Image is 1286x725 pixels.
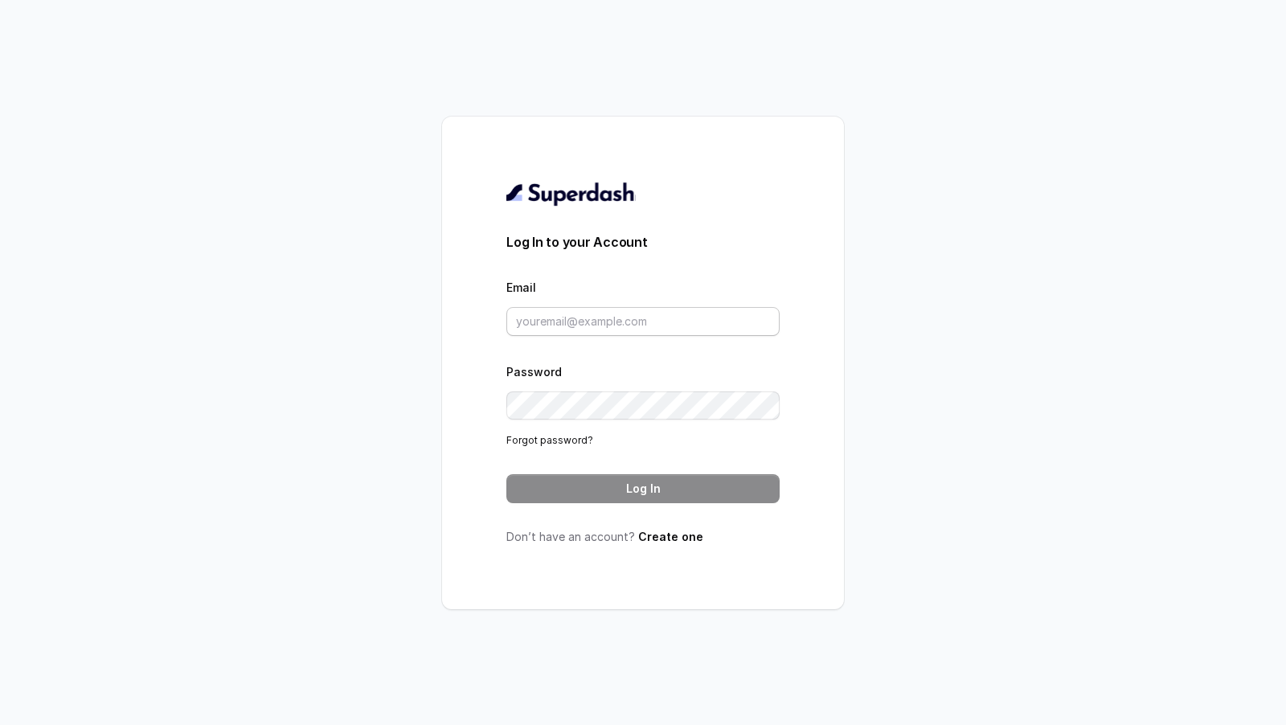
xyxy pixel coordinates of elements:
[506,307,780,336] input: youremail@example.com
[506,434,593,446] a: Forgot password?
[506,181,636,207] img: light.svg
[506,474,780,503] button: Log In
[506,281,536,294] label: Email
[506,529,780,545] p: Don’t have an account?
[506,365,562,379] label: Password
[638,530,703,543] a: Create one
[506,232,780,252] h3: Log In to your Account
